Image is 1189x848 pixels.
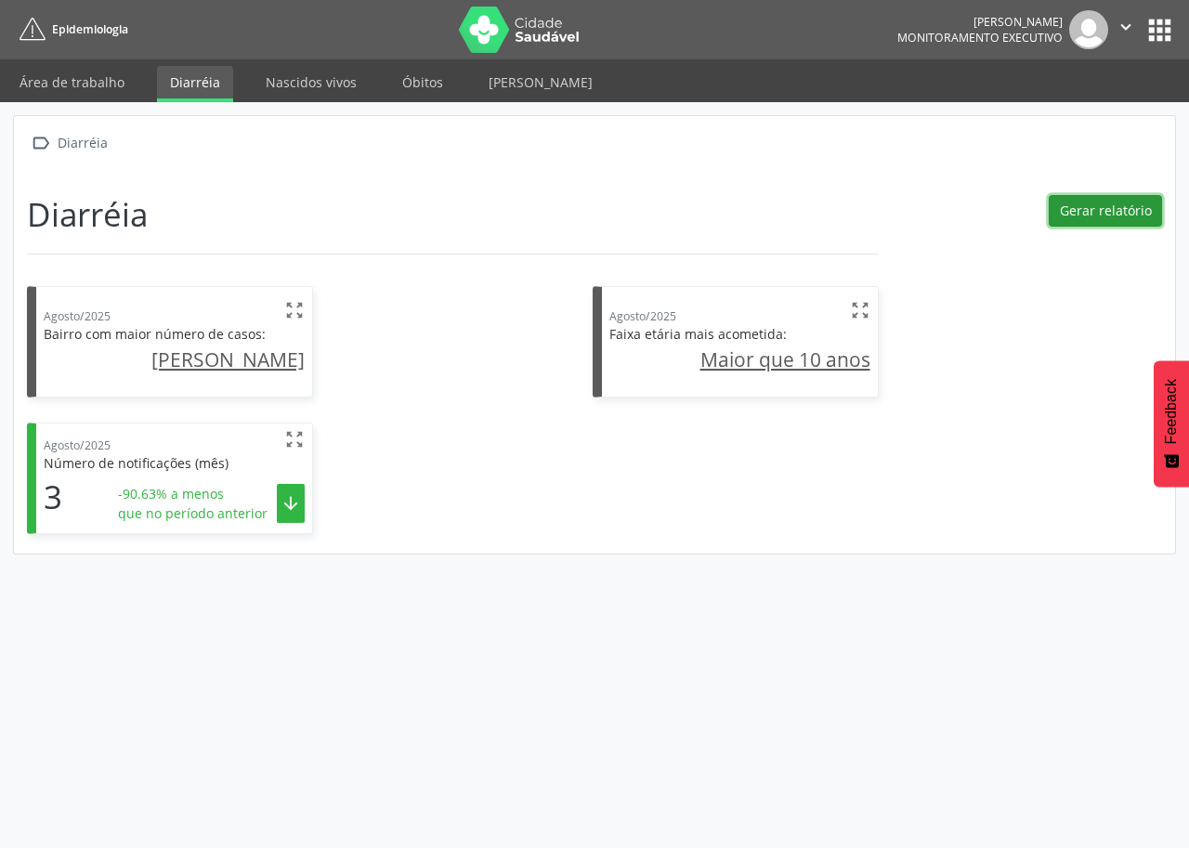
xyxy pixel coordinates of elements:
a: Óbitos [389,66,456,98]
h1: 3 [44,477,62,516]
span: Agosto/2025 [44,308,111,324]
a: Diarréia [157,66,233,102]
span: Bairro com maior número de casos: [44,325,266,343]
i:  [284,300,305,320]
a: [PERSON_NAME] [476,66,606,98]
button: apps [1143,14,1176,46]
span: Faixa etária mais acometida: [609,325,787,343]
div: Diarréia [54,129,111,156]
a:  Diarréia [27,129,111,156]
button:  [1108,10,1143,49]
a: Nascidos vivos [253,66,370,98]
span: Epidemiologia [52,21,128,37]
i:  [281,493,301,514]
div: Agosto/2025  Faixa etária mais acometida: Maior que 10 anos [593,286,879,398]
span: -90.63% a menos [118,484,268,503]
u: [PERSON_NAME] [151,346,305,372]
span: Agosto/2025 [609,308,676,324]
a: Área de trabalho [7,66,137,98]
button: Gerar relatório [1049,195,1162,227]
span: Número de notificações (mês) [44,454,229,472]
span: Feedback [1163,379,1180,444]
img: img [1069,10,1108,49]
span: que no período anterior [118,503,268,523]
button: Feedback - Mostrar pesquisa [1154,360,1189,487]
i:  [1116,17,1136,37]
u: Maior que 10 anos [700,346,870,372]
h1: Diarréia [27,195,148,234]
i:  [27,129,54,156]
div: Agosto/2025  Número de notificações (mês) 3 -90.63% a menos que no período anterior  [27,423,313,534]
span: Monitoramento Executivo [897,30,1063,46]
div: Agosto/2025  Bairro com maior número de casos: [PERSON_NAME] [27,286,313,398]
i:  [850,300,870,320]
i:  [284,429,305,450]
a: Epidemiologia [13,14,128,45]
span: Agosto/2025 [44,437,111,453]
div: [PERSON_NAME] [897,14,1063,30]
